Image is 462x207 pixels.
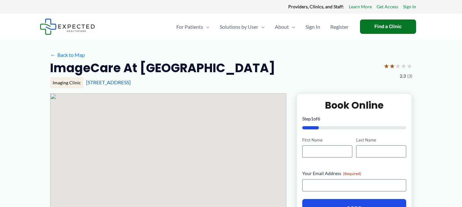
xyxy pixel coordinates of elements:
img: Expected Healthcare Logo - side, dark font, small [40,19,95,35]
a: Learn More [349,3,372,11]
h2: Book Online [302,99,407,111]
a: [STREET_ADDRESS] [86,79,131,85]
span: ★ [407,60,412,72]
a: Find a Clinic [360,19,416,34]
span: (Required) [343,171,361,176]
span: Solutions by User [220,16,258,38]
span: ← [50,52,56,58]
label: Last Name [356,137,406,143]
a: Sign In [403,3,416,11]
span: 1 [311,116,313,121]
span: For Patients [176,16,203,38]
span: Menu Toggle [289,16,295,38]
a: Solutions by UserMenu Toggle [215,16,270,38]
a: AboutMenu Toggle [270,16,300,38]
a: For PatientsMenu Toggle [171,16,215,38]
span: 6 [318,116,320,121]
a: ←Back to Map [50,50,85,60]
a: Register [325,16,354,38]
span: ★ [395,60,401,72]
span: ★ [401,60,407,72]
label: First Name [302,137,352,143]
span: About [275,16,289,38]
a: Sign In [300,16,325,38]
h2: ImageCare at [GEOGRAPHIC_DATA] [50,60,275,76]
label: Your Email Address [302,170,407,177]
span: ★ [384,60,389,72]
a: Get Access [377,3,398,11]
div: Imaging Clinic [50,77,84,88]
span: ★ [389,60,395,72]
strong: Providers, Clinics, and Staff: [288,4,344,9]
span: Menu Toggle [258,16,265,38]
span: Register [330,16,348,38]
span: Sign In [305,16,320,38]
p: Step of [302,117,407,121]
span: Menu Toggle [203,16,209,38]
span: (3) [407,72,412,80]
span: 2.3 [400,72,406,80]
nav: Primary Site Navigation [171,16,354,38]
